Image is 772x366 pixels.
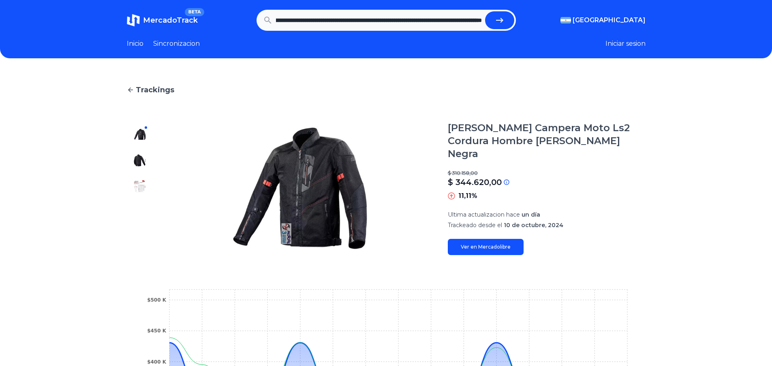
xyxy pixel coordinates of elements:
span: [GEOGRAPHIC_DATA] [573,15,646,25]
span: MercadoTrack [143,16,198,25]
p: 11,11% [458,191,477,201]
h1: [PERSON_NAME] Campera Moto Ls2 Cordura Hombre [PERSON_NAME] Negra [448,121,646,160]
tspan: $400 K [147,359,167,365]
button: Iniciar sesion [605,39,646,49]
span: Trackings [136,84,174,96]
a: Ver en Mercadolibre [448,239,524,255]
img: MercadoTrack [127,14,140,27]
a: Inicio [127,39,143,49]
tspan: $500 K [147,297,167,303]
span: Ultima actualizacion hace [448,211,520,218]
span: 10 de octubre, 2024 [504,221,563,229]
button: [GEOGRAPHIC_DATA] [560,15,646,25]
a: Trackings [127,84,646,96]
img: Jm Núñez Campera Moto Ls2 Cordura Hombre Alba Verano Negra [169,121,432,255]
a: Sincronizacion [153,39,200,49]
span: BETA [185,8,204,16]
span: un día [522,211,540,218]
a: MercadoTrackBETA [127,14,198,27]
span: Trackeado desde el [448,221,502,229]
p: $ 310.158,00 [448,170,646,177]
img: Jm Núñez Campera Moto Ls2 Cordura Hombre Alba Verano Negra [133,180,146,193]
img: Argentina [560,17,571,23]
tspan: $450 K [147,328,167,334]
img: Jm Núñez Campera Moto Ls2 Cordura Hombre Alba Verano Negra [133,128,146,141]
p: $ 344.620,00 [448,177,502,188]
img: Jm Núñez Campera Moto Ls2 Cordura Hombre Alba Verano Negra [133,154,146,167]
